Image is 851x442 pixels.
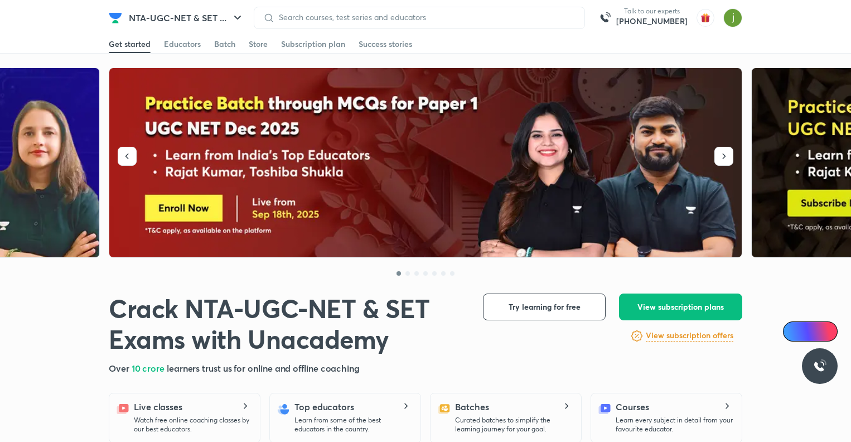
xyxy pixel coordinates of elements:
[164,39,201,50] div: Educators
[214,35,235,53] a: Batch
[723,8,742,27] img: jitendra sagar
[646,330,733,342] h6: View subscription offers
[783,321,838,342] a: Ai Doubts
[619,294,742,320] button: View subscription plans
[132,362,167,374] span: 10 crore
[790,327,799,336] img: Icon
[455,416,572,434] p: Curated batches to simplify the learning journey for your goal.
[697,9,714,27] img: avatar
[801,327,831,336] span: Ai Doubts
[281,35,345,53] a: Subscription plan
[249,39,268,50] div: Store
[249,35,268,53] a: Store
[359,39,412,50] div: Success stories
[616,400,649,414] h5: Courses
[167,362,360,374] span: learners trust us for online and offline coaching
[134,400,182,414] h5: Live classes
[616,16,688,27] a: [PHONE_NUMBER]
[594,7,616,29] img: call-us
[455,400,489,414] h5: Batches
[122,7,251,29] button: NTA-UGC-NET & SET ...
[214,39,235,50] div: Batch
[483,294,606,320] button: Try learning for free
[274,13,576,22] input: Search courses, test series and educators
[294,400,354,414] h5: Top educators
[134,416,251,434] p: Watch free online coaching classes by our best educators.
[813,359,826,373] img: ttu
[109,294,465,355] h1: Crack NTA-UGC-NET & SET Exams with Unacademy
[637,301,724,313] span: View subscription plans
[109,39,151,50] div: Get started
[509,301,581,313] span: Try learning for free
[164,35,201,53] a: Educators
[109,362,132,374] span: Over
[109,35,151,53] a: Get started
[281,39,345,50] div: Subscription plan
[359,35,412,53] a: Success stories
[646,329,733,343] a: View subscription offers
[294,416,412,434] p: Learn from some of the best educators in the country.
[109,11,122,25] img: Company Logo
[616,7,688,16] p: Talk to our experts
[616,416,733,434] p: Learn every subject in detail from your favourite educator.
